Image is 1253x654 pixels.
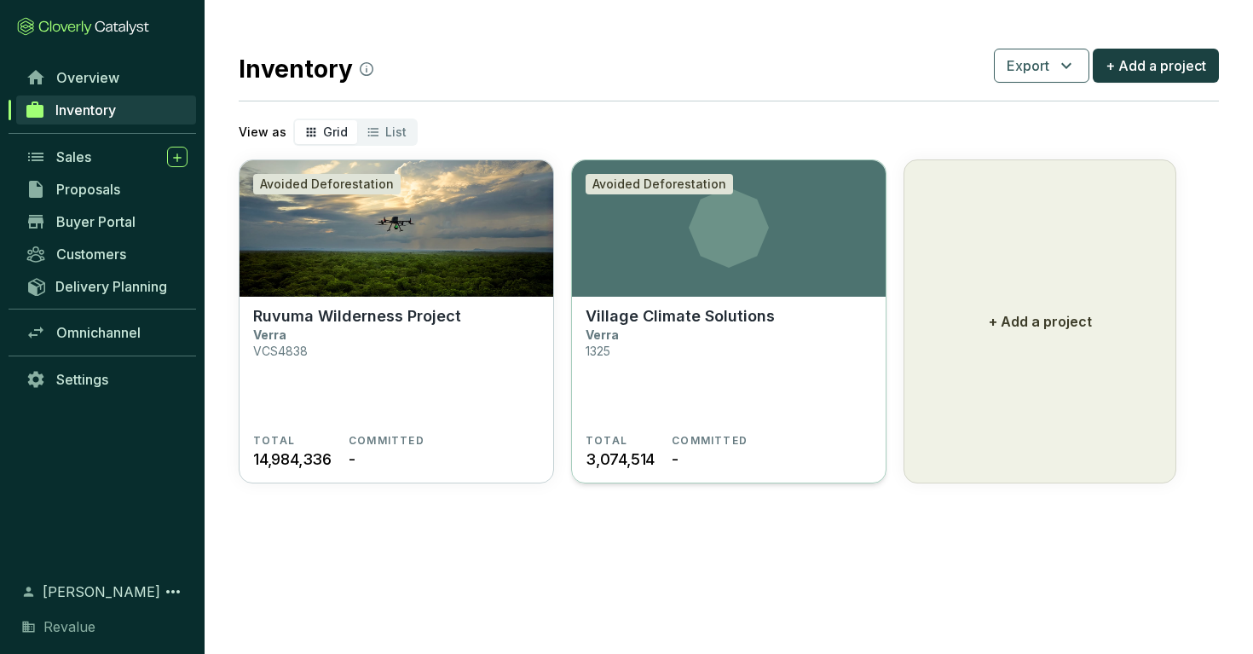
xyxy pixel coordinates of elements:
[672,448,678,471] span: -
[16,95,196,124] a: Inventory
[56,246,126,263] span: Customers
[56,181,120,198] span: Proposals
[586,327,619,342] p: Verra
[55,101,116,119] span: Inventory
[586,434,627,448] span: TOTAL
[240,160,553,297] img: Ruvuma Wilderness Project
[1093,49,1219,83] button: + Add a project
[571,159,886,483] a: Avoided DeforestationVillage Climate SolutionsVerra1325TOTAL3,074,514COMMITTED-
[586,344,610,358] p: 1325
[17,207,196,236] a: Buyer Portal
[17,318,196,347] a: Omnichannel
[253,307,461,326] p: Ruvuma Wilderness Project
[17,240,196,269] a: Customers
[17,365,196,394] a: Settings
[56,324,141,341] span: Omnichannel
[17,175,196,204] a: Proposals
[253,448,332,471] span: 14,984,336
[1106,55,1206,76] span: + Add a project
[239,124,286,141] p: View as
[1007,55,1049,76] span: Export
[56,371,108,388] span: Settings
[349,434,424,448] span: COMMITTED
[56,213,136,230] span: Buyer Portal
[239,159,554,483] a: Ruvuma Wilderness ProjectAvoided DeforestationRuvuma Wilderness ProjectVerraVCS4838TOTAL14,984,33...
[253,327,286,342] p: Verra
[989,311,1092,332] p: + Add a project
[17,142,196,171] a: Sales
[56,148,91,165] span: Sales
[253,174,401,194] div: Avoided Deforestation
[586,307,775,326] p: Village Climate Solutions
[253,344,308,358] p: VCS4838
[239,51,373,87] h2: Inventory
[385,124,407,139] span: List
[994,49,1089,83] button: Export
[55,278,167,295] span: Delivery Planning
[349,448,355,471] span: -
[586,174,733,194] div: Avoided Deforestation
[17,272,196,300] a: Delivery Planning
[293,119,418,146] div: segmented control
[43,582,160,602] span: [PERSON_NAME]
[17,63,196,92] a: Overview
[904,159,1176,483] button: + Add a project
[253,434,295,448] span: TOTAL
[56,69,119,86] span: Overview
[323,124,348,139] span: Grid
[586,448,655,471] span: 3,074,514
[672,434,748,448] span: COMMITTED
[43,616,95,637] span: Revalue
